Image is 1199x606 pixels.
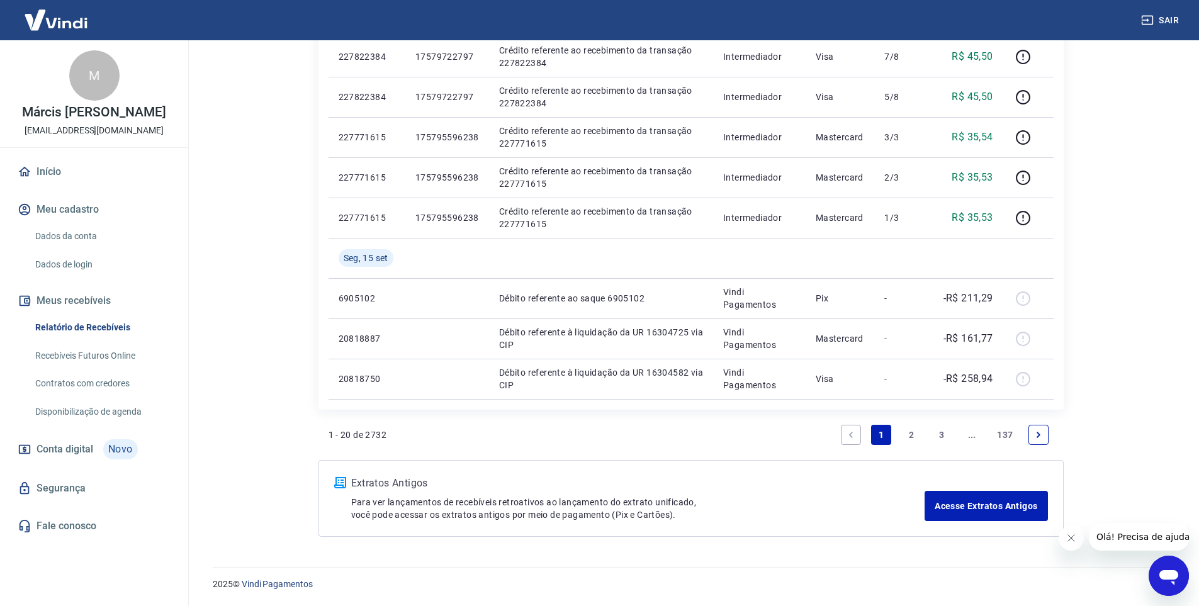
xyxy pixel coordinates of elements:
p: 6905102 [339,292,395,305]
p: 3/3 [884,131,921,143]
span: Novo [103,439,138,459]
p: R$ 35,53 [952,170,993,185]
p: R$ 45,50 [952,89,993,104]
a: Page 2 [901,425,921,445]
p: - [884,373,921,385]
a: Início [15,158,173,186]
p: Intermediador [723,50,796,63]
p: 227771615 [339,131,395,143]
p: Visa [816,91,865,103]
p: Vindi Pagamentos [723,286,796,311]
p: Crédito referente ao recebimento da transação 227771615 [499,205,703,230]
p: Vindi Pagamentos [723,366,796,391]
p: 227822384 [339,50,395,63]
p: Débito referente à liquidação da UR 16304582 via CIP [499,366,703,391]
a: Contratos com credores [30,371,173,396]
p: Extratos Antigos [351,476,925,491]
p: 227771615 [339,171,395,184]
a: Acesse Extratos Antigos [925,491,1047,521]
iframe: Mensagem da empresa [1089,523,1189,551]
p: R$ 45,50 [952,49,993,64]
p: 2025 © [213,578,1169,591]
a: Jump forward [962,425,982,445]
button: Sair [1139,9,1184,32]
p: 1 - 20 de 2732 [329,429,387,441]
p: - [884,332,921,345]
p: Vindi Pagamentos [723,326,796,351]
p: 175795596238 [415,131,479,143]
a: Dados da conta [30,223,173,249]
p: Débito referente à liquidação da UR 16304725 via CIP [499,326,703,351]
p: Mastercard [816,211,865,224]
p: -R$ 211,29 [943,291,993,306]
p: 2/3 [884,171,921,184]
img: ícone [334,477,346,488]
p: -R$ 161,77 [943,331,993,346]
p: Intermediador [723,131,796,143]
p: -R$ 258,94 [943,371,993,386]
p: [EMAIL_ADDRESS][DOMAIN_NAME] [25,124,164,137]
ul: Pagination [836,420,1053,450]
p: 7/8 [884,50,921,63]
a: Previous page [841,425,861,445]
p: Visa [816,50,865,63]
p: - [884,292,921,305]
p: Débito referente ao saque 6905102 [499,292,703,305]
iframe: Botão para abrir a janela de mensagens [1149,556,1189,596]
p: Pix [816,292,865,305]
p: Mastercard [816,171,865,184]
p: Para ver lançamentos de recebíveis retroativos ao lançamento do extrato unificado, você pode aces... [351,496,925,521]
a: Vindi Pagamentos [242,579,313,589]
a: Dados de login [30,252,173,278]
span: Conta digital [37,440,93,458]
p: 175795596238 [415,211,479,224]
a: Fale conosco [15,512,173,540]
a: Next page [1028,425,1049,445]
p: Mastercard [816,332,865,345]
span: Seg, 15 set [344,252,388,264]
a: Page 1 is your current page [871,425,891,445]
p: 20818750 [339,373,395,385]
a: Relatório de Recebíveis [30,315,173,340]
p: 227771615 [339,211,395,224]
p: 20818887 [339,332,395,345]
p: Crédito referente ao recebimento da transação 227771615 [499,165,703,190]
img: Vindi [15,1,97,39]
p: Márcis [PERSON_NAME] [22,106,166,119]
p: Mastercard [816,131,865,143]
a: Segurança [15,474,173,502]
p: 17579722797 [415,50,479,63]
a: Recebíveis Futuros Online [30,343,173,369]
p: Visa [816,373,865,385]
p: R$ 35,53 [952,210,993,225]
div: M [69,50,120,101]
p: Crédito referente ao recebimento da transação 227822384 [499,44,703,69]
p: 1/3 [884,211,921,224]
p: Crédito referente ao recebimento da transação 227771615 [499,125,703,150]
p: Crédito referente ao recebimento da transação 227822384 [499,84,703,109]
p: Intermediador [723,171,796,184]
span: Olá! Precisa de ajuda? [8,9,106,19]
a: Page 3 [932,425,952,445]
p: 175795596238 [415,171,479,184]
a: Disponibilização de agenda [30,399,173,425]
p: 227822384 [339,91,395,103]
p: Intermediador [723,211,796,224]
p: 17579722797 [415,91,479,103]
p: Intermediador [723,91,796,103]
a: Conta digitalNovo [15,434,173,464]
a: Page 137 [992,425,1018,445]
p: R$ 35,54 [952,130,993,145]
button: Meus recebíveis [15,287,173,315]
button: Meu cadastro [15,196,173,223]
iframe: Fechar mensagem [1059,525,1084,551]
p: 5/8 [884,91,921,103]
